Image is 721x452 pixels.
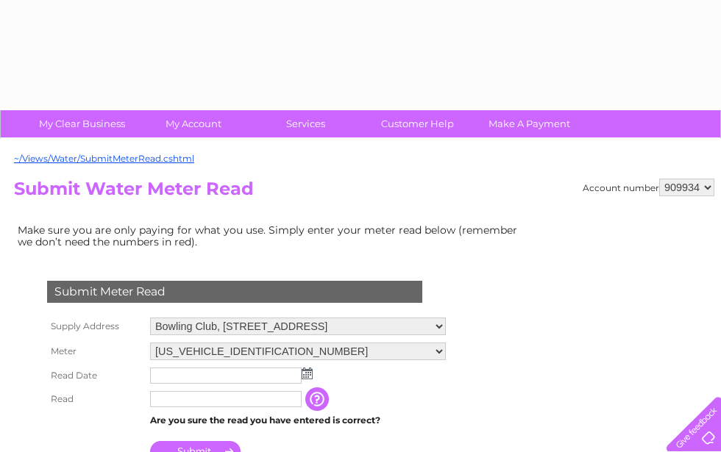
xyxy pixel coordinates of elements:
h2: Submit Water Meter Read [14,179,714,207]
img: ... [302,367,313,379]
th: Read [43,387,146,411]
a: Make A Payment [469,110,590,137]
a: ~/Views/Water/SubmitMeterRead.cshtml [14,153,194,164]
input: Information [305,387,332,411]
a: My Account [133,110,255,137]
td: Make sure you are only paying for what you use. Simply enter your meter read below (remember we d... [14,220,529,251]
div: Account number [583,179,714,196]
th: Read Date [43,364,146,387]
a: Customer Help [357,110,478,137]
th: Meter [43,339,146,364]
div: Submit Meter Read [47,281,422,303]
th: Supply Address [43,314,146,339]
a: My Clear Business [21,110,143,137]
td: Are you sure the read you have entered is correct? [146,411,450,430]
a: Services [245,110,366,137]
